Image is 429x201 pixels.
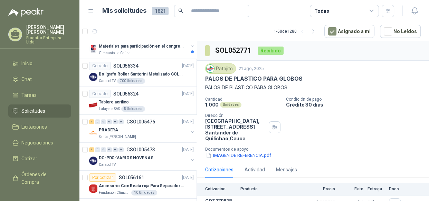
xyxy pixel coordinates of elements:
p: 21 ago, 2025 [239,66,264,72]
div: Unidades [220,102,241,108]
span: Solicitudes [21,107,45,115]
span: search [178,8,183,13]
img: Company Logo [89,184,97,193]
span: Inicio [21,60,32,67]
a: Tareas [8,89,71,102]
p: Caracol TV [99,78,116,84]
div: 0 [101,119,106,124]
p: GSOL005476 [126,119,155,124]
img: Company Logo [89,129,97,137]
a: Licitaciones [8,120,71,133]
button: No Leídos [380,25,421,38]
div: 3 [89,147,94,152]
a: CerradoSOL056324[DATE] Company LogoTablero acrílicoLafayette SAS5 Unidades [79,87,197,115]
img: Company Logo [89,101,97,109]
div: 0 [113,147,118,152]
p: Cotización [205,187,236,191]
img: Company Logo [89,157,97,165]
p: Materiales para participación en el congreso, UI [99,43,185,50]
a: 1 0 0 0 0 0 GSOL005476[DATE] Company LogoPRADERASanta [PERSON_NAME] [89,118,195,140]
a: Órdenes de Compra [8,168,71,189]
span: Órdenes de Compra [21,171,65,186]
div: Por cotizar [89,173,116,182]
div: 0 [107,147,112,152]
p: Dirección [205,113,266,118]
p: [DATE] [182,174,194,181]
span: Cotizar [21,155,37,162]
p: Condición de pago [286,97,426,102]
p: Fundación Clínica Shaio [99,190,130,195]
p: [DATE] [182,147,194,153]
div: 0 [95,147,100,152]
p: Precio [301,187,335,191]
p: Santa [PERSON_NAME] [99,134,136,140]
a: Cotizar [8,152,71,165]
div: Cotizaciones [205,166,233,173]
h3: SOL052771 [215,45,252,56]
a: CerradoSOL056334[DATE] Company LogoBolígrafo Roller Santorini Metalizado COLOR MORADO 1logoCaraco... [79,59,197,87]
a: Negociaciones [8,136,71,149]
img: Company Logo [89,45,97,53]
p: PALOS DE PLASTICO PARA GLOBOS [205,75,303,82]
p: Producto [240,187,296,191]
div: Recibido [258,47,284,55]
span: Tareas [21,91,37,99]
p: [DATE] [182,119,194,125]
p: Crédito 30 días [286,102,426,108]
p: DC-PDO-VARIOS NOVENAS [99,155,153,161]
div: Patojito [205,63,236,74]
button: IMAGEN DE REFERENCIA.pdf [205,152,272,159]
p: Gimnasio La Colina [99,50,131,56]
img: Company Logo [89,73,97,81]
p: Lafayette SAS [99,106,120,112]
a: Chat [8,73,71,86]
div: 0 [113,119,118,124]
div: Cerrado [89,62,111,70]
p: PALOS DE PLASTICO PARA GLOBOS [205,84,421,91]
p: GSOL005473 [126,147,155,152]
p: [DATE] [182,63,194,69]
p: Tablero acrílico [99,99,129,105]
p: Bolígrafo Roller Santorini Metalizado COLOR MORADO 1logo [99,71,185,78]
p: Cantidad [205,97,280,102]
p: 1.000 [205,102,219,108]
a: Inicio [8,57,71,70]
div: 0 [118,147,124,152]
div: 1 [89,119,94,124]
p: Caracol TV [99,162,116,168]
p: SOL056161 [119,175,144,180]
a: 3 0 0 0 0 0 GSOL005473[DATE] Company LogoDC-PDO-VARIOS NOVENASCaracol TV [89,145,195,168]
div: 0 [101,147,106,152]
a: Solicitudes [8,104,71,118]
img: Logo peakr [8,8,44,17]
div: Todas [314,7,329,15]
p: SOL056324 [113,91,139,96]
p: PRADERA [99,127,118,133]
div: 10 Unidades [131,190,157,195]
div: Mensajes [276,166,297,173]
a: Por cotizarSOL056161[DATE] Company LogoAccesorio Con Reata roja Para Separador De FilaFundación C... [79,171,197,199]
p: Documentos de apoyo [205,147,426,152]
span: Negociaciones [21,139,53,147]
div: 1 - 50 de 1280 [274,26,319,37]
span: Licitaciones [21,123,47,131]
p: Entrega [368,187,385,191]
a: 3 0 0 0 0 0 GSOL005481[DATE] Company LogoMateriales para participación en el congreso, UIGimnasio... [89,34,195,56]
div: Cerrado [89,90,111,98]
p: [PERSON_NAME] [PERSON_NAME] [26,25,71,34]
p: [GEOGRAPHIC_DATA], [STREET_ADDRESS] Santander de Quilichao , Cauca [205,118,266,141]
p: Flete [339,187,363,191]
div: 0 [95,119,100,124]
p: Accesorio Con Reata roja Para Separador De Fila [99,183,185,189]
div: 700 Unidades [117,78,145,84]
button: Asignado a mi [324,25,374,38]
h1: Mis solicitudes [102,6,146,16]
div: 0 [107,119,112,124]
p: Docs [389,187,403,191]
p: [DATE] [182,91,194,97]
div: 0 [118,119,124,124]
span: Chat [21,76,32,83]
img: Company Logo [207,65,214,72]
p: Fragatta Enterprise Ltda [26,36,71,44]
p: SOL056334 [113,63,139,68]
